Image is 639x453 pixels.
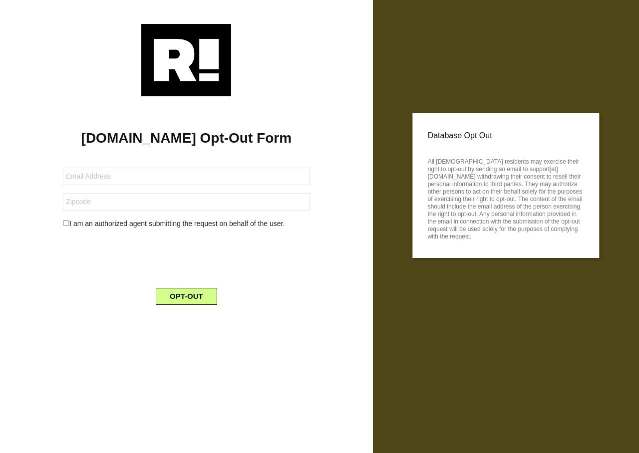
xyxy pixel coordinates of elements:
[55,219,317,229] div: I am an authorized agent submitting the request on behalf of the user.
[428,128,584,143] p: Database Opt Out
[15,130,358,147] h1: [DOMAIN_NAME] Opt-Out Form
[110,237,262,276] iframe: reCAPTCHA
[156,288,217,305] button: OPT-OUT
[428,155,584,240] p: All [DEMOGRAPHIC_DATA] residents may exercise their right to opt-out by sending an email to suppo...
[141,24,231,96] img: Retention.com
[63,193,310,211] input: Zipcode
[63,168,310,185] input: Email Address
